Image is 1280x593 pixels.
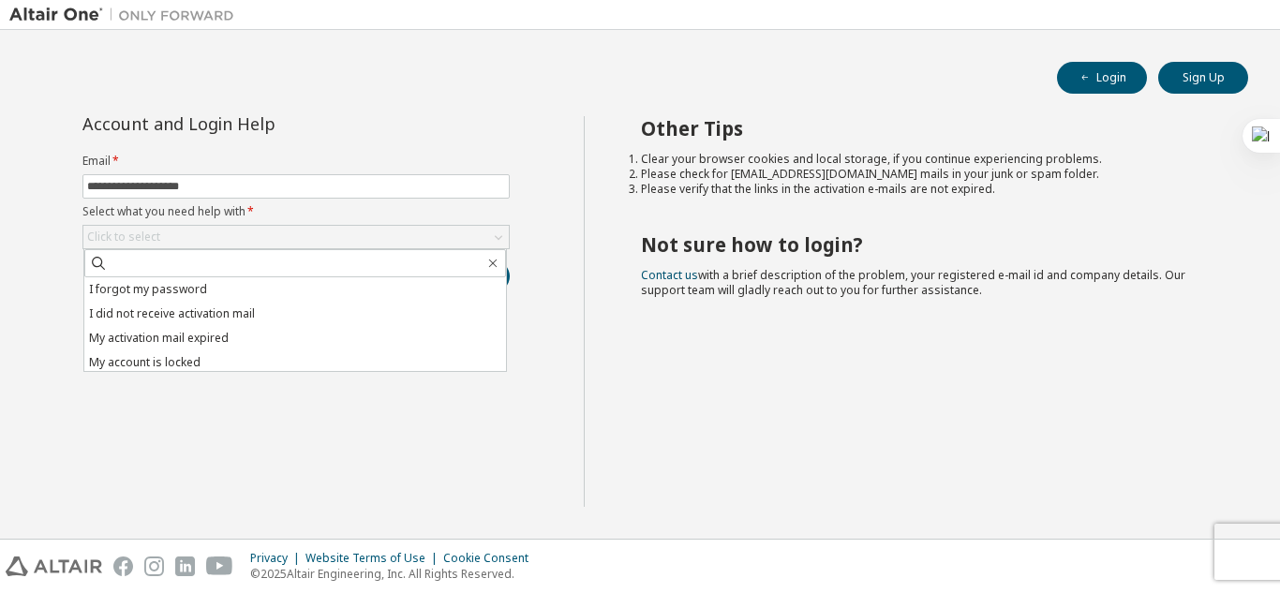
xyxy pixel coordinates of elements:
[144,556,164,576] img: instagram.svg
[113,556,133,576] img: facebook.svg
[641,267,1185,298] span: with a brief description of the problem, your registered e-mail id and company details. Our suppo...
[641,267,698,283] a: Contact us
[641,116,1215,141] h2: Other Tips
[443,551,540,566] div: Cookie Consent
[1057,62,1147,94] button: Login
[84,277,506,302] li: I forgot my password
[82,116,424,131] div: Account and Login Help
[6,556,102,576] img: altair_logo.svg
[87,230,160,245] div: Click to select
[250,551,305,566] div: Privacy
[9,6,244,24] img: Altair One
[175,556,195,576] img: linkedin.svg
[641,152,1215,167] li: Clear your browser cookies and local storage, if you continue experiencing problems.
[82,154,510,169] label: Email
[1158,62,1248,94] button: Sign Up
[82,204,510,219] label: Select what you need help with
[641,182,1215,197] li: Please verify that the links in the activation e-mails are not expired.
[305,551,443,566] div: Website Terms of Use
[83,226,509,248] div: Click to select
[250,566,540,582] p: © 2025 Altair Engineering, Inc. All Rights Reserved.
[641,232,1215,257] h2: Not sure how to login?
[641,167,1215,182] li: Please check for [EMAIL_ADDRESS][DOMAIN_NAME] mails in your junk or spam folder.
[206,556,233,576] img: youtube.svg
